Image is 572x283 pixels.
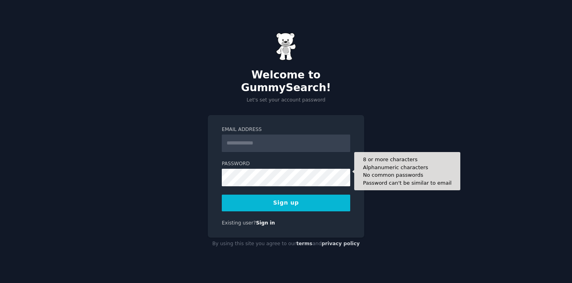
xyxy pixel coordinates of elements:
h2: Welcome to GummySearch! [208,69,364,94]
label: Password [222,160,350,168]
span: Existing user? [222,220,256,226]
a: terms [296,241,312,246]
label: Email Address [222,126,350,133]
img: Gummy Bear [276,33,296,61]
p: Let's set your account password [208,97,364,104]
a: Sign in [256,220,275,226]
button: Sign up [222,195,350,211]
div: By using this site you agree to our and [208,238,364,250]
a: privacy policy [322,241,360,246]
